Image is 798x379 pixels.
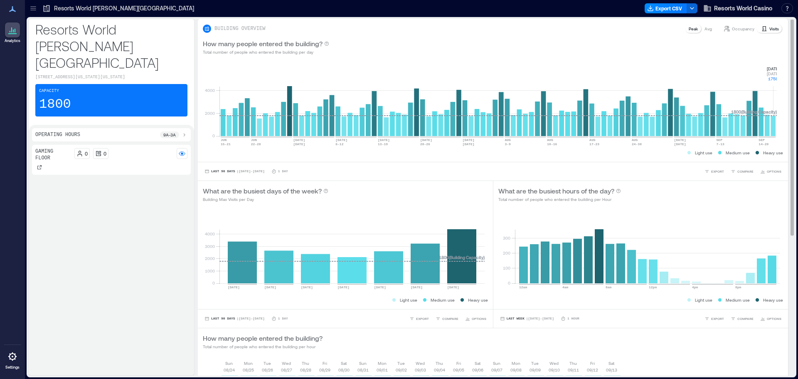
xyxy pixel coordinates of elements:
tspan: 1000 [205,268,215,273]
p: Mon [378,360,387,367]
p: 09/02 [396,367,407,373]
p: Light use [695,149,712,156]
text: [DATE] [293,138,305,142]
text: SEP [759,138,765,142]
p: Wed [549,360,559,367]
p: Thu [569,360,577,367]
p: Light use [400,297,417,303]
p: 09/06 [472,367,483,373]
p: 09/09 [530,367,541,373]
tspan: 300 [502,235,510,240]
text: JUN [221,138,227,142]
text: [DATE] [264,285,276,289]
button: OPTIONS [759,167,783,176]
text: [DATE] [674,142,686,146]
p: 1 Hour [567,316,579,321]
text: 7-13 [717,142,724,146]
tspan: 200 [502,250,510,255]
text: AUG [547,138,553,142]
p: Mon [244,360,253,367]
tspan: 0 [212,280,215,285]
text: 12pm [649,285,657,289]
text: 22-28 [251,142,261,146]
button: OPTIONS [759,315,783,323]
p: Settings [5,365,20,370]
p: What are the busiest days of the week? [203,186,322,196]
text: 12am [519,285,527,289]
p: 0 [85,150,88,157]
span: COMPARE [737,169,754,174]
text: [DATE] [301,285,313,289]
p: Medium use [431,297,455,303]
text: 24-30 [632,142,642,146]
p: Visits [769,25,779,32]
text: [DATE] [463,138,475,142]
button: EXPORT [703,315,726,323]
button: Export CSV [645,3,687,13]
p: Thu [436,360,443,367]
p: Sat [341,360,347,367]
text: 4pm [692,285,698,289]
p: How many people entered the building? [203,333,323,343]
p: 08/26 [262,367,273,373]
p: 08/30 [338,367,350,373]
text: 17-23 [589,142,599,146]
text: 10-16 [547,142,557,146]
p: Medium use [726,297,750,303]
p: Thu [302,360,309,367]
p: Tue [531,360,539,367]
text: [DATE] [337,285,350,289]
p: 09/07 [491,367,502,373]
text: [DATE] [674,138,686,142]
button: Last 90 Days |[DATE]-[DATE] [203,315,266,323]
p: Medium use [726,149,750,156]
p: 08/27 [281,367,292,373]
p: Light use [695,297,712,303]
text: 15-21 [221,142,231,146]
text: AUG [632,138,638,142]
text: [DATE] [447,285,459,289]
span: Resorts World Casino [714,4,772,12]
button: COMPARE [434,315,460,323]
p: Total number of people who entered the building per day [203,49,329,55]
p: Analytics [5,38,20,43]
span: OPTIONS [472,316,486,321]
p: Tue [264,360,271,367]
p: Fri [590,360,595,367]
p: 09/05 [453,367,464,373]
p: 9a - 3a [163,131,176,138]
p: 09/11 [568,367,579,373]
span: OPTIONS [767,169,781,174]
tspan: 3000 [205,244,215,249]
p: Gaming Floor [35,148,71,161]
p: Operating Hours [35,131,80,138]
text: [DATE] [228,285,240,289]
button: Last 90 Days |[DATE]-[DATE] [203,167,266,176]
p: Sat [475,360,480,367]
p: 1 Day [278,169,288,174]
p: Capacity [39,88,59,94]
text: AUG [589,138,596,142]
text: [DATE] [411,285,423,289]
text: [DATE] [463,142,475,146]
p: 08/25 [243,367,254,373]
p: Resorts World [PERSON_NAME][GEOGRAPHIC_DATA] [35,21,187,71]
text: 8pm [735,285,741,289]
tspan: 4000 [205,88,215,93]
text: AUG [505,138,511,142]
p: Occupancy [732,25,754,32]
p: 0 [103,150,106,157]
p: What are the busiest hours of the day? [498,186,614,196]
tspan: 4000 [205,231,215,236]
button: Resorts World Casino [701,2,775,15]
tspan: 2000 [205,256,215,261]
p: Tue [397,360,405,367]
p: Heavy use [468,297,488,303]
text: 8am [606,285,612,289]
p: 09/04 [434,367,445,373]
text: 14-20 [759,142,768,146]
text: [DATE] [378,138,390,142]
p: Heavy use [763,149,783,156]
button: Last Week |[DATE]-[DATE] [498,315,556,323]
tspan: 0 [507,280,510,285]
